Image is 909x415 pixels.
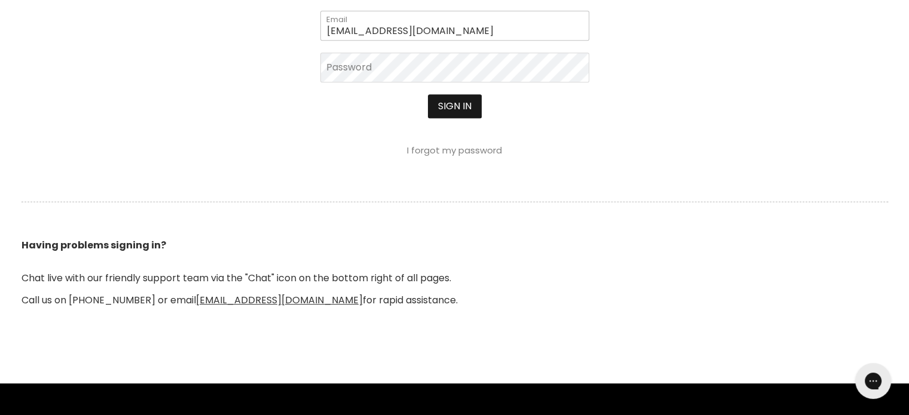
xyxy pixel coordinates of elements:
[428,94,482,118] button: Sign in
[849,359,897,403] iframe: Gorgias live chat messenger
[22,238,166,252] b: Having problems signing in?
[7,186,903,306] header: Chat live with our friendly support team via the "Chat" icon on the bottom right of all pages. Ca...
[196,293,363,307] a: [EMAIL_ADDRESS][DOMAIN_NAME]
[407,144,502,156] a: I forgot my password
